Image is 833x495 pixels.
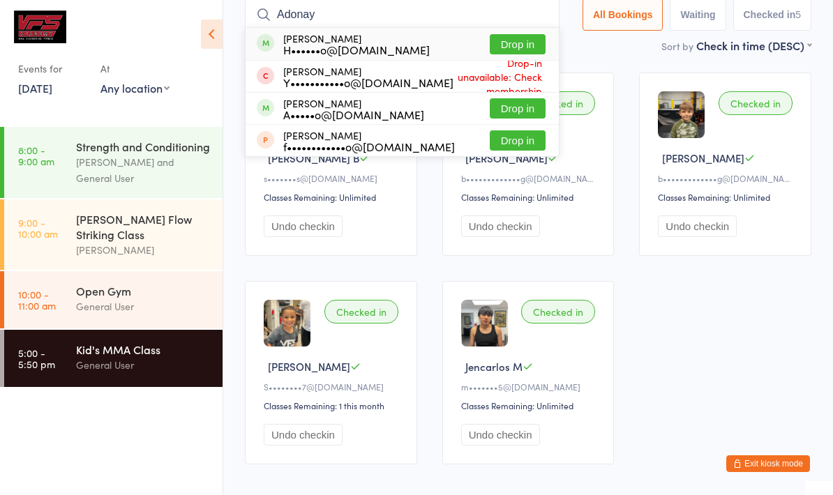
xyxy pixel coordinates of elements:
div: At [100,57,170,80]
div: [PERSON_NAME] [283,98,424,120]
div: Classes Remaining: Unlimited [461,191,600,203]
button: Drop in [490,130,546,151]
time: 10:00 - 11:00 am [18,289,56,311]
img: image1747865503.png [658,91,705,138]
div: General User [76,357,211,373]
div: [PERSON_NAME] [283,33,430,55]
div: b••••••••••••• [461,172,600,184]
span: [PERSON_NAME] B [268,151,359,165]
img: VFS Academy [14,10,66,43]
button: Undo checkin [461,215,540,237]
div: [PERSON_NAME] [76,242,211,258]
div: S•••••••• [264,381,403,393]
button: Undo checkin [658,215,737,237]
a: 8:00 -9:00 amStrength and Conditioning[PERSON_NAME] and General User [4,127,223,198]
div: m••••••• [461,381,600,393]
div: [PERSON_NAME] [283,130,455,152]
div: Kid's MMA Class [76,342,211,357]
span: [PERSON_NAME] [662,151,744,165]
button: Undo checkin [264,424,343,445]
time: 8:00 - 9:00 am [18,144,54,167]
div: Strength and Conditioning [76,139,211,154]
a: 9:00 -10:00 am[PERSON_NAME] Flow Striking Class[PERSON_NAME] [4,199,223,270]
div: Classes Remaining: 1 this month [264,399,403,411]
time: 9:00 - 10:00 am [18,217,58,239]
div: A•••••o@[DOMAIN_NAME] [283,109,424,120]
label: Sort by [661,39,693,53]
span: Drop-in unavailable: Check membership [453,52,546,101]
div: H••••••o@[DOMAIN_NAME] [283,44,430,55]
span: [PERSON_NAME] [465,151,548,165]
img: image1749596560.png [264,300,310,346]
div: Events for [18,57,87,80]
div: [PERSON_NAME] Flow Striking Class [76,211,211,242]
button: Undo checkin [264,215,343,237]
a: [DATE] [18,80,52,96]
div: [PERSON_NAME] [283,66,453,88]
div: Y•••••••••••o@[DOMAIN_NAME] [283,77,453,88]
div: f••••••••••••o@[DOMAIN_NAME] [283,141,455,152]
div: Classes Remaining: Unlimited [658,191,797,203]
div: [PERSON_NAME] and General User [76,154,211,186]
a: 10:00 -11:00 amOpen GymGeneral User [4,271,223,328]
div: Checked in [324,300,398,323]
button: Exit kiosk mode [726,455,810,472]
button: Undo checkin [461,424,540,445]
div: s••••••• [264,172,403,184]
div: Classes Remaining: Unlimited [461,399,600,411]
div: 5 [795,9,801,20]
button: Drop in [490,34,546,54]
img: image1745272373.png [461,300,508,346]
div: Classes Remaining: Unlimited [264,191,403,203]
div: Open Gym [76,283,211,298]
time: 5:00 - 5:50 pm [18,347,55,370]
a: 5:00 -5:50 pmKid's MMA ClassGeneral User [4,330,223,387]
div: Checked in [719,91,793,115]
span: Jencarlos M [465,359,523,374]
div: Check in time (DESC) [696,38,811,53]
div: General User [76,298,211,314]
button: Drop in [490,98,546,119]
div: Any location [100,80,170,96]
div: b••••••••••••• [658,172,797,184]
span: [PERSON_NAME] [268,359,350,374]
div: Checked in [521,300,595,323]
